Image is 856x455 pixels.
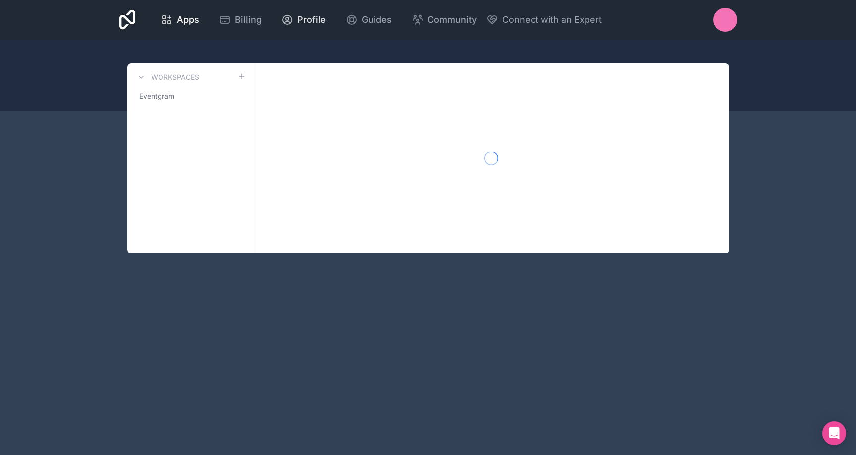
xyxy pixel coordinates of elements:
a: Guides [338,9,400,31]
a: Community [404,9,484,31]
button: Connect with an Expert [486,13,602,27]
a: Billing [211,9,269,31]
h3: Workspaces [151,72,199,82]
div: Open Intercom Messenger [822,421,846,445]
span: Community [428,13,477,27]
a: Apps [153,9,207,31]
span: Guides [362,13,392,27]
span: Eventgram [139,91,174,101]
span: Connect with an Expert [502,13,602,27]
a: Workspaces [135,71,199,83]
a: Eventgram [135,87,246,105]
a: Profile [273,9,334,31]
span: Billing [235,13,262,27]
span: Profile [297,13,326,27]
span: Apps [177,13,199,27]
